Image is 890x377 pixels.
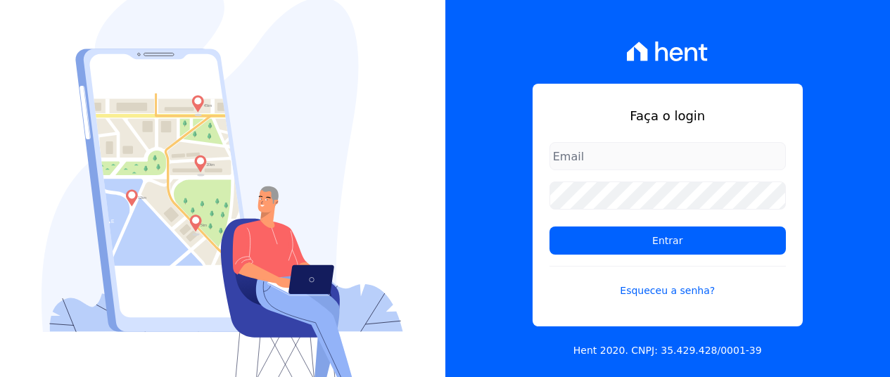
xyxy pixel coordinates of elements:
[549,226,786,255] input: Entrar
[549,106,786,125] h1: Faça o login
[573,343,762,358] p: Hent 2020. CNPJ: 35.429.428/0001-39
[549,266,786,298] a: Esqueceu a senha?
[549,142,786,170] input: Email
